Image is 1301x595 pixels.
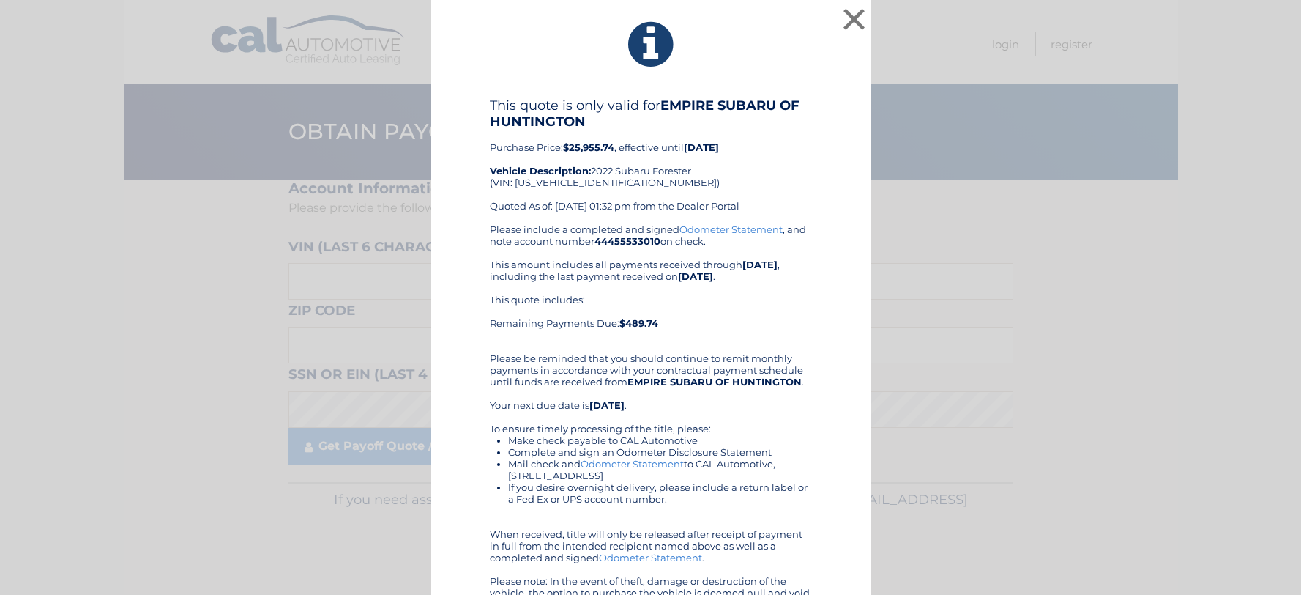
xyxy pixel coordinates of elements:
[679,223,783,235] a: Odometer Statement
[627,376,802,388] b: EMPIRE SUBARU OF HUNTINGTON
[594,235,660,247] b: 44455533010
[563,141,614,153] b: $25,955.74
[490,165,591,177] strong: Vehicle Description:
[490,97,799,130] b: EMPIRE SUBARU OF HUNTINGTON
[508,481,812,505] li: If you desire overnight delivery, please include a return label or a Fed Ex or UPS account number.
[490,294,812,341] div: This quote includes: Remaining Payments Due:
[508,458,812,481] li: Mail check and to CAL Automotive, [STREET_ADDRESS]
[589,399,625,411] b: [DATE]
[684,141,719,153] b: [DATE]
[490,97,812,130] h4: This quote is only valid for
[508,435,812,446] li: Make check payable to CAL Automotive
[678,270,713,282] b: [DATE]
[840,4,869,34] button: ×
[742,259,778,270] b: [DATE]
[599,552,702,563] a: Odometer Statement
[619,317,658,329] b: $489.74
[508,446,812,458] li: Complete and sign an Odometer Disclosure Statement
[490,97,812,223] div: Purchase Price: , effective until 2022 Subaru Forester (VIN: [US_VEHICLE_IDENTIFICATION_NUMBER]) ...
[581,458,684,470] a: Odometer Statement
